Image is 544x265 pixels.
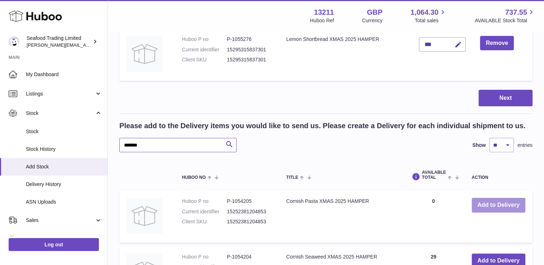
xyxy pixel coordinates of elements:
[472,198,525,213] button: Add to Delivery
[475,8,535,24] a: 737.55 AVAILABLE Stock Total
[182,46,227,53] dt: Current identifier
[227,218,272,225] dd: 15252381204853
[279,191,402,243] td: Cornish Pasta XMAS 2025 HAMPER
[227,198,272,205] dd: P-1054205
[227,36,272,43] dd: P-1055276
[227,254,272,260] dd: P-1054204
[26,128,102,135] span: Stock
[27,35,91,48] div: Seafood Trading Limited
[182,254,227,260] dt: Huboo P no
[411,8,447,24] a: 1,064.30 Total sales
[26,90,95,97] span: Listings
[310,17,334,24] div: Huboo Ref
[422,170,446,180] span: AVAILABLE Total
[127,36,163,72] img: Lemon Shortbread XMAS 2025 HAMPER
[415,17,447,24] span: Total sales
[26,146,102,153] span: Stock History
[182,198,227,205] dt: Huboo P no
[286,175,298,180] span: Title
[182,218,227,225] dt: Client SKU
[9,36,19,47] img: nathaniellynch@rickstein.com
[26,199,102,205] span: ASN Uploads
[27,42,144,48] span: [PERSON_NAME][EMAIL_ADDRESS][DOMAIN_NAME]
[9,238,99,251] a: Log out
[26,181,102,188] span: Delivery History
[472,175,525,180] div: Action
[402,191,464,243] td: 0
[479,90,532,107] button: Next
[182,56,227,63] dt: Client SKU
[279,29,412,81] td: Lemon Shortbread XMAS 2025 HAMPER
[26,71,102,78] span: My Dashboard
[314,8,334,17] strong: 13211
[182,36,227,43] dt: Huboo P no
[480,36,514,51] button: Remove
[505,8,527,17] span: 737.55
[517,142,532,149] span: entries
[26,110,95,117] span: Stock
[227,208,272,215] dd: 15252381204853
[227,56,272,63] dd: 15295315837301
[119,121,525,131] h2: Please add to the Delivery items you would like to send us. Please create a Delivery for each ind...
[182,208,227,215] dt: Current identifier
[127,198,163,234] img: Cornish Pasta XMAS 2025 HAMPER
[411,8,439,17] span: 1,064.30
[362,17,383,24] div: Currency
[367,8,382,17] strong: GBP
[475,17,535,24] span: AVAILABLE Stock Total
[26,217,95,224] span: Sales
[26,163,102,170] span: Add Stock
[227,46,272,53] dd: 15295315837301
[182,175,206,180] span: Huboo no
[472,142,486,149] label: Show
